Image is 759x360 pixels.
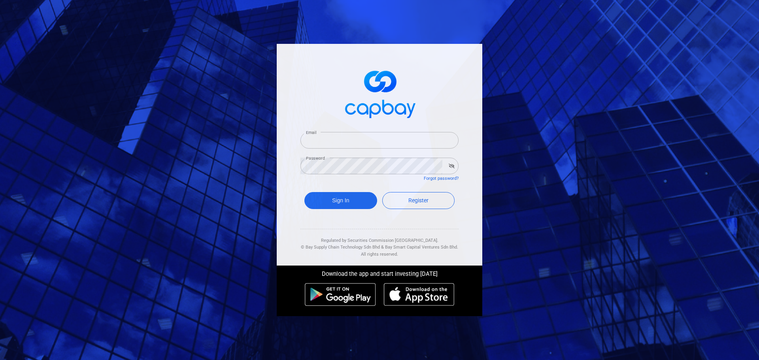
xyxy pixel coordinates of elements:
div: Download the app and start investing [DATE] [271,266,488,279]
span: Bay Smart Capital Ventures Sdn Bhd. [385,245,458,250]
span: Register [408,197,429,204]
img: logo [340,64,419,123]
img: android [305,283,376,306]
a: Register [382,192,455,209]
a: Forgot password? [424,176,459,181]
span: © Bay Supply Chain Technology Sdn Bhd [301,245,380,250]
label: Password [306,155,325,161]
button: Sign In [304,192,377,209]
div: Regulated by Securities Commission [GEOGRAPHIC_DATA]. & All rights reserved. [300,229,459,258]
img: ios [384,283,454,306]
label: Email [306,130,316,136]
